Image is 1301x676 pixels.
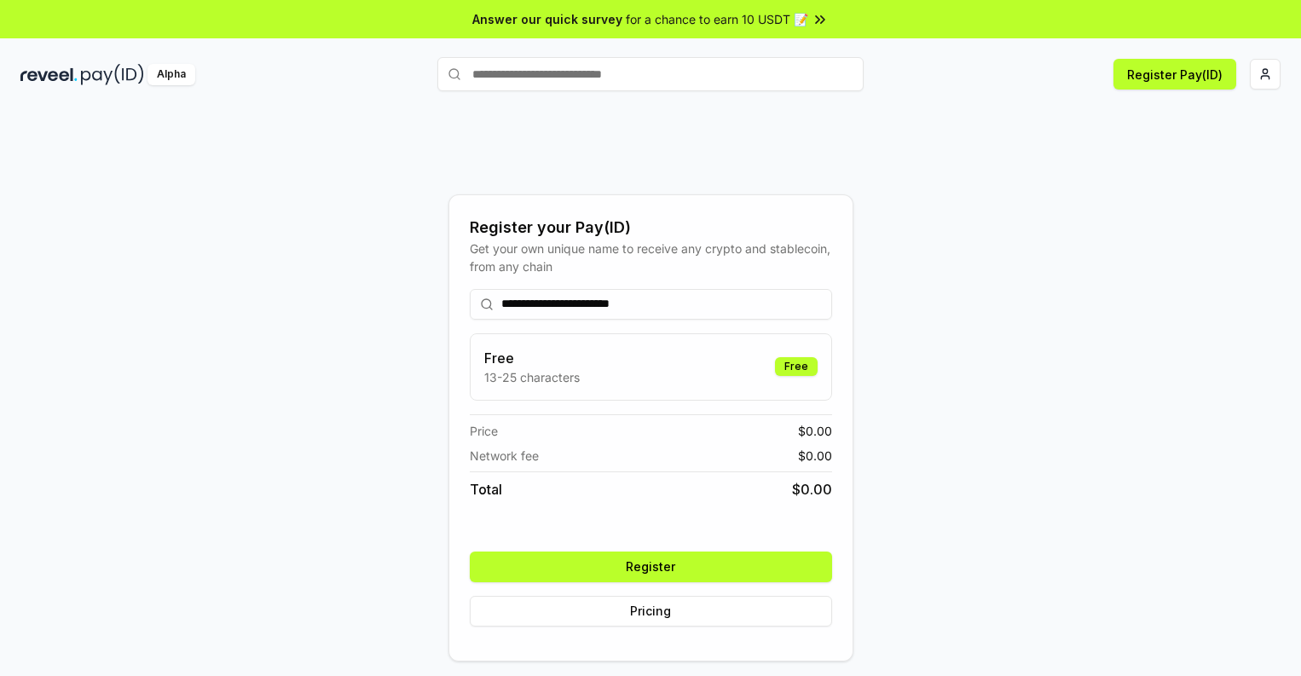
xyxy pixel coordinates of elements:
[470,240,832,275] div: Get your own unique name to receive any crypto and stablecoin, from any chain
[792,479,832,500] span: $ 0.00
[147,64,195,85] div: Alpha
[470,447,539,465] span: Network fee
[775,357,818,376] div: Free
[470,422,498,440] span: Price
[472,10,622,28] span: Answer our quick survey
[484,368,580,386] p: 13-25 characters
[470,479,502,500] span: Total
[470,216,832,240] div: Register your Pay(ID)
[470,596,832,627] button: Pricing
[470,552,832,582] button: Register
[81,64,144,85] img: pay_id
[20,64,78,85] img: reveel_dark
[1113,59,1236,90] button: Register Pay(ID)
[484,348,580,368] h3: Free
[798,422,832,440] span: $ 0.00
[798,447,832,465] span: $ 0.00
[626,10,808,28] span: for a chance to earn 10 USDT 📝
